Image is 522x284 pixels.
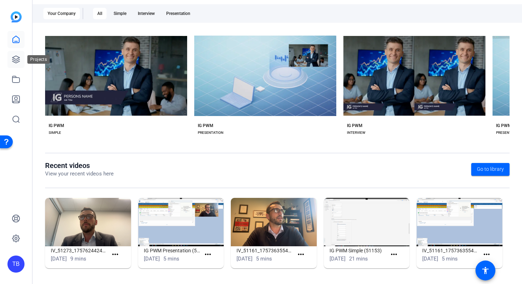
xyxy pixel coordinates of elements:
[49,130,61,136] div: SIMPLE
[144,256,160,262] span: [DATE]
[417,198,502,246] img: IV_51161_1757363554971_screen
[45,161,114,170] h1: Recent videos
[324,198,410,246] img: IG PWM Simple (51153)
[482,250,491,259] mat-icon: more_horiz
[51,256,67,262] span: [DATE]
[297,250,305,259] mat-icon: more_horiz
[471,163,510,176] a: Go to library
[198,130,223,136] div: PRESENTATION
[138,198,224,246] img: IG PWM Presentation (51161)
[7,256,25,273] div: TB
[330,246,387,255] h1: IG PWM Simple (51153)
[51,246,108,255] h1: IV_51273_1757624424823_webcam
[93,8,107,19] div: All
[163,256,179,262] span: 5 mins
[347,130,365,136] div: INTERVIEW
[236,246,294,255] h1: IV_51161_1757363554971_webcam
[45,198,131,246] img: IV_51273_1757624424823_webcam
[390,250,398,259] mat-icon: more_horiz
[496,130,522,136] div: PRESENTATION
[203,250,212,259] mat-icon: more_horiz
[330,256,346,262] span: [DATE]
[422,246,479,255] h1: IV_51161_1757363554971_screen
[422,256,438,262] span: [DATE]
[49,123,64,128] div: IG PWM
[134,8,159,19] div: Interview
[442,256,458,262] span: 5 mins
[477,165,504,173] span: Go to library
[11,11,22,22] img: blue-gradient.svg
[198,123,213,128] div: IG PWM
[45,170,114,178] p: View your recent videos here
[111,250,120,259] mat-icon: more_horiz
[256,256,272,262] span: 5 mins
[231,198,317,246] img: IV_51161_1757363554971_webcam
[236,256,252,262] span: [DATE]
[481,266,490,275] mat-icon: accessibility
[70,256,86,262] span: 9 mins
[162,8,195,19] div: Presentation
[27,55,50,64] div: Projects
[347,123,363,128] div: IG PWM
[144,246,201,255] h1: IG PWM Presentation (51161)
[349,256,368,262] span: 21 mins
[43,8,80,19] div: Your Company
[109,8,131,19] div: Simple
